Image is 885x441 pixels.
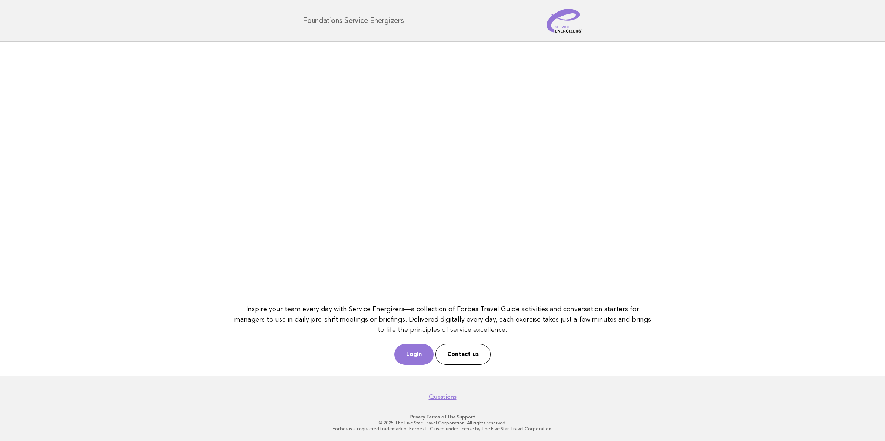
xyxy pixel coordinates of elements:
h1: Foundations Service Energizers [303,17,404,24]
p: Forbes is a registered trademark of Forbes LLC used under license by The Five Star Travel Corpora... [216,426,669,432]
a: Privacy [410,414,425,420]
a: Contact us [435,344,491,365]
a: Support [457,414,475,420]
img: Service Energizers [547,9,582,33]
p: · · [216,414,669,420]
p: © 2025 The Five Star Travel Corporation. All rights reserved. [216,420,669,426]
a: Terms of Use [426,414,456,420]
a: Login [394,344,434,365]
iframe: YouTube video player [230,53,655,292]
a: Questions [429,393,457,401]
p: Inspire your team every day with Service Energizers—a collection of Forbes Travel Guide activitie... [230,304,655,335]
